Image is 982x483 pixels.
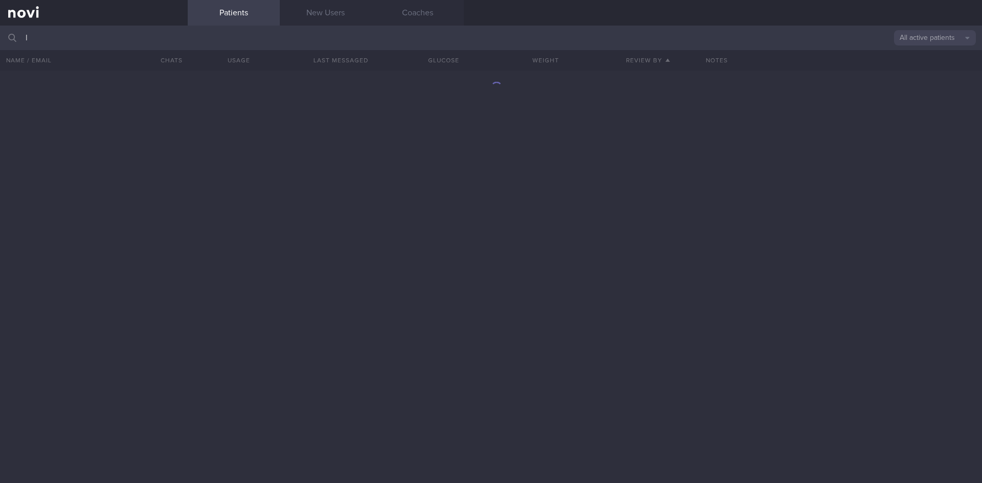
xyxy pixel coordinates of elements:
[597,50,699,71] button: Review By
[700,50,982,71] div: Notes
[188,50,290,71] div: Usage
[392,50,495,71] button: Glucose
[894,30,976,45] button: All active patients
[495,50,597,71] button: Weight
[290,50,392,71] button: Last Messaged
[147,50,188,71] button: Chats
